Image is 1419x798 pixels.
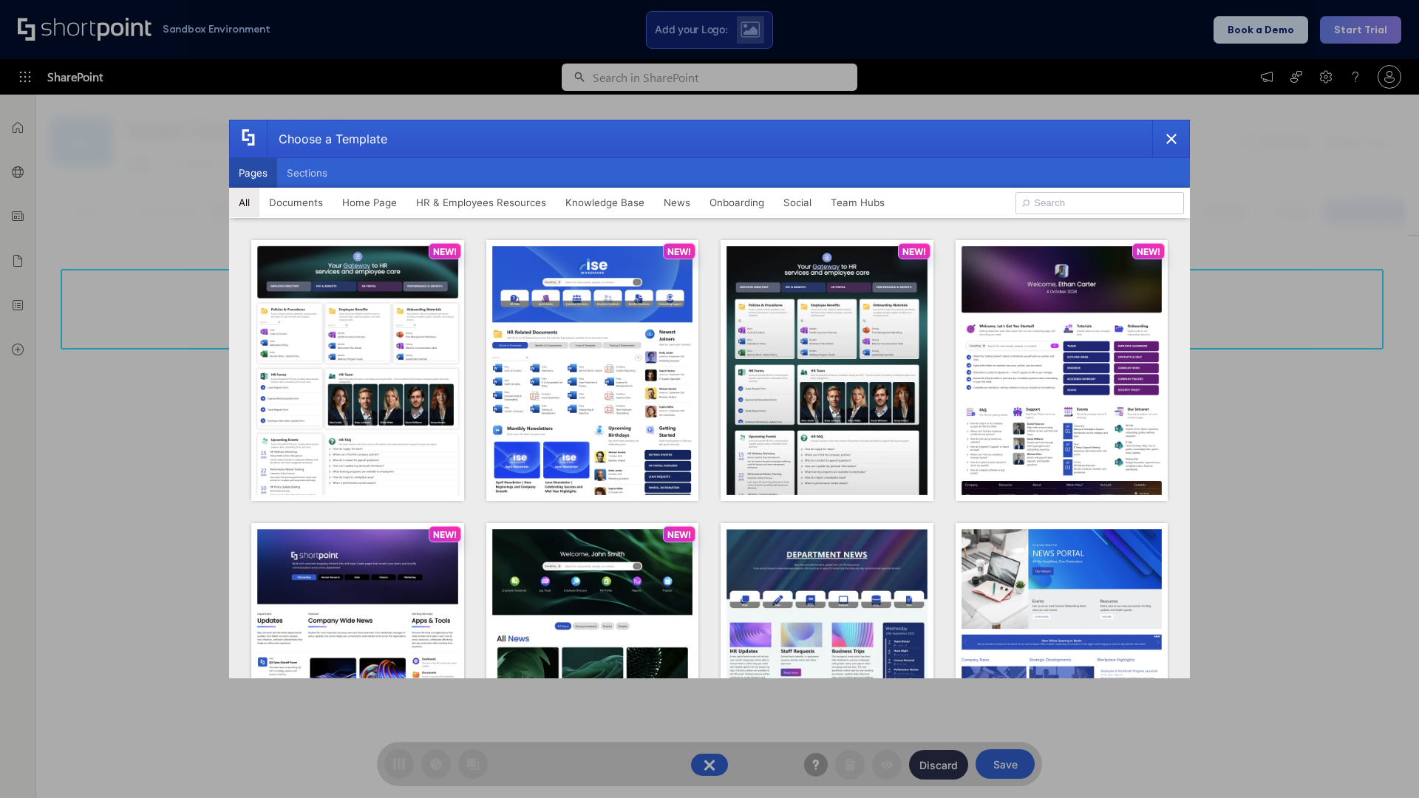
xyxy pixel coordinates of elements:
p: NEW! [667,246,691,257]
p: NEW! [667,529,691,540]
iframe: Chat Widget [1153,627,1419,798]
input: Search [1015,192,1184,214]
button: Social [774,188,821,217]
p: NEW! [1137,246,1160,257]
button: News [654,188,700,217]
button: Team Hubs [821,188,894,217]
button: Documents [259,188,333,217]
button: Onboarding [700,188,774,217]
div: Choose a Template [267,120,387,157]
div: template selector [229,120,1190,678]
button: Pages [229,158,277,188]
button: All [229,188,259,217]
button: Home Page [333,188,406,217]
button: Sections [277,158,337,188]
p: NEW! [902,246,926,257]
button: HR & Employees Resources [406,188,556,217]
p: NEW! [433,246,457,257]
p: NEW! [433,529,457,540]
button: Knowledge Base [556,188,654,217]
